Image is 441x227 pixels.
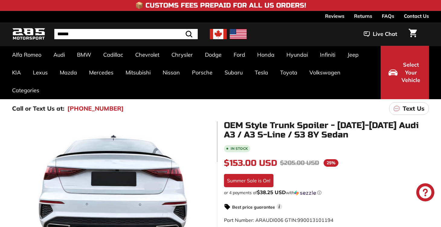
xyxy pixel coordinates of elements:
span: i [276,204,282,210]
a: Honda [251,46,280,64]
a: Mazda [54,64,83,81]
span: 990013101194 [297,217,334,223]
b: In stock [231,147,248,150]
a: Nissan [157,64,186,81]
a: Subaru [219,64,249,81]
span: Live Chat [373,30,397,38]
a: Mitsubishi [120,64,157,81]
a: Lexus [27,64,54,81]
img: Logo_285_Motorsport_areodynamics_components [12,27,45,41]
input: Search [54,29,198,39]
a: Hyundai [280,46,314,64]
a: KIA [6,64,27,81]
div: or 4 payments of$38.25 USDwithSezzle Click to learn more about Sezzle [224,190,429,196]
p: Text Us [403,104,424,113]
a: Ford [228,46,251,64]
div: Summer Sale is On! [224,174,273,187]
a: Dodge [199,46,228,64]
span: 25% [324,159,338,167]
a: [PHONE_NUMBER] [67,104,124,113]
span: Part Number: ARAUDI006 GTIN: [224,217,334,223]
a: Audi [47,46,71,64]
a: Returns [354,11,372,21]
p: Call or Text Us at: [12,104,64,113]
a: Alfa Romeo [6,46,47,64]
inbox-online-store-chat: Shopify online store chat [414,183,436,203]
a: Toyota [274,64,303,81]
span: $153.00 USD [224,158,277,168]
a: Categories [6,81,45,99]
a: Tesla [249,64,274,81]
h4: 📦 Customs Fees Prepaid for All US Orders! [135,2,306,9]
a: Volkswagen [303,64,347,81]
img: Sezzle [294,190,316,196]
a: Chevrolet [129,46,165,64]
a: Text Us [389,102,429,115]
a: Reviews [325,11,344,21]
a: FAQs [382,11,394,21]
span: $38.25 USD [257,189,286,195]
span: $205.00 USD [280,159,319,167]
a: Jeep [341,46,365,64]
a: Cart [405,24,420,44]
a: Porsche [186,64,219,81]
span: Select Your Vehicle [401,61,421,84]
h1: OEM Style Trunk Spoiler - [DATE]-[DATE] Audi A3 / A3 S-Line / S3 8Y Sedan [224,121,429,140]
a: Contact Us [404,11,429,21]
a: Cadillac [97,46,129,64]
a: Mercedes [83,64,120,81]
strong: Best price guarantee [232,204,275,210]
a: BMW [71,46,97,64]
div: or 4 payments of with [224,190,429,196]
button: Select Your Vehicle [381,46,429,99]
a: Infiniti [314,46,341,64]
a: Chrysler [165,46,199,64]
button: Live Chat [356,27,405,42]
